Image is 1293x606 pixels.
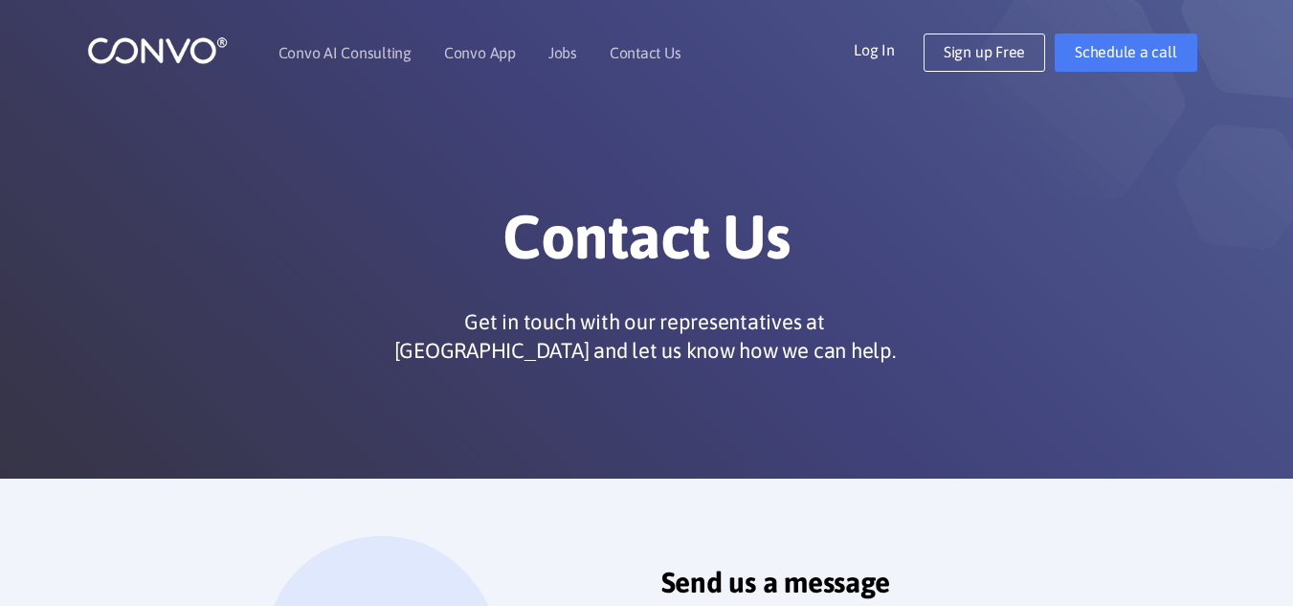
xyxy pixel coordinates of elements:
[548,45,577,60] a: Jobs
[87,35,228,65] img: logo_1.png
[854,34,924,64] a: Log In
[924,34,1045,72] a: Sign up Free
[1055,34,1196,72] a: Schedule a call
[610,45,681,60] a: Contact Us
[116,200,1178,288] h1: Contact Us
[279,45,412,60] a: Convo AI Consulting
[444,45,516,60] a: Convo App
[387,307,903,365] p: Get in touch with our representatives at [GEOGRAPHIC_DATA] and let us know how we can help.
